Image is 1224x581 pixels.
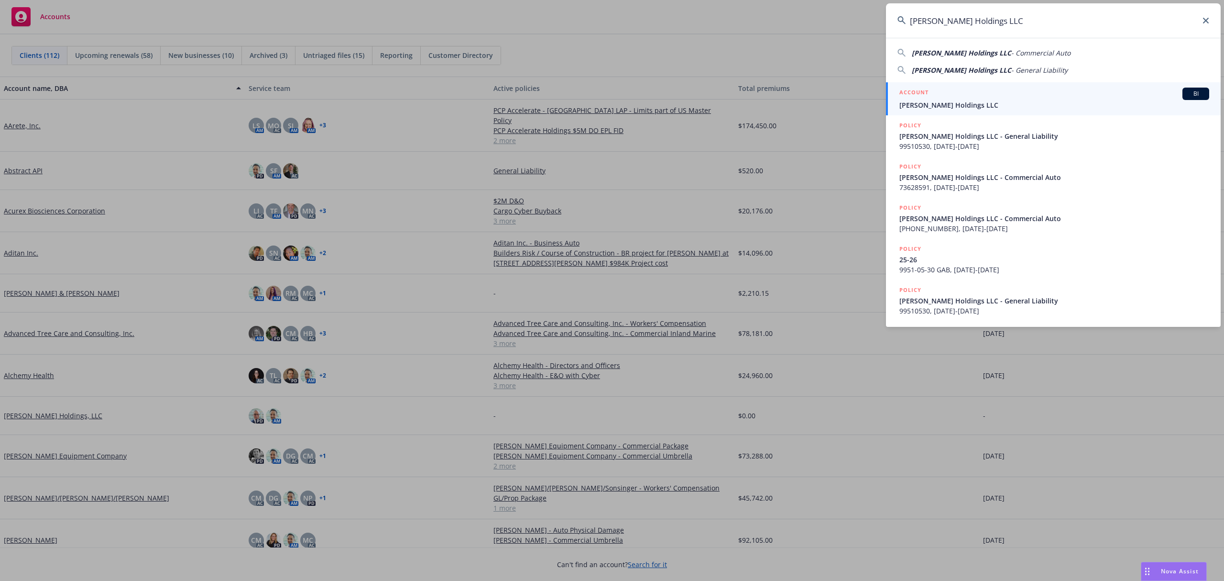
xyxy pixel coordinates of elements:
span: [PERSON_NAME] Holdings LLC [899,100,1209,110]
a: POLICY[PERSON_NAME] Holdings LLC - Commercial Auto[PHONE_NUMBER], [DATE]-[DATE] [886,198,1221,239]
span: - General Liability [1011,66,1068,75]
span: 25-26 [899,255,1209,265]
a: POLICY25-269951-05-30 GAB, [DATE]-[DATE] [886,239,1221,280]
a: POLICY[PERSON_NAME] Holdings LLC - Commercial Auto73628591, [DATE]-[DATE] [886,156,1221,198]
a: POLICY[PERSON_NAME] Holdings LLC - General Liability99510530, [DATE]-[DATE] [886,115,1221,156]
a: ACCOUNTBI[PERSON_NAME] Holdings LLC [886,82,1221,115]
h5: ACCOUNT [899,88,929,99]
span: [PERSON_NAME] Holdings LLC - Commercial Auto [899,172,1209,182]
span: [PERSON_NAME] Holdings LLC - Commercial Auto [899,213,1209,223]
a: POLICY[PERSON_NAME] Holdings LLC - General Liability99510530, [DATE]-[DATE] [886,280,1221,321]
span: [PERSON_NAME] Holdings LLC [912,48,1011,57]
span: Nova Assist [1161,567,1199,575]
span: - Commercial Auto [1011,48,1071,57]
div: Drag to move [1141,562,1153,581]
h5: POLICY [899,244,921,254]
h5: POLICY [899,285,921,295]
button: Nova Assist [1141,562,1207,581]
input: Search... [886,3,1221,38]
span: [PERSON_NAME] Holdings LLC [912,66,1011,75]
h5: POLICY [899,203,921,212]
span: [PERSON_NAME] Holdings LLC - General Liability [899,131,1209,141]
span: [PHONE_NUMBER], [DATE]-[DATE] [899,223,1209,234]
span: BI [1186,89,1205,98]
span: 99510530, [DATE]-[DATE] [899,306,1209,316]
span: [PERSON_NAME] Holdings LLC - General Liability [899,296,1209,306]
h5: POLICY [899,121,921,130]
span: 9951-05-30 GAB, [DATE]-[DATE] [899,265,1209,275]
span: 73628591, [DATE]-[DATE] [899,182,1209,192]
h5: POLICY [899,162,921,171]
span: 99510530, [DATE]-[DATE] [899,141,1209,151]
